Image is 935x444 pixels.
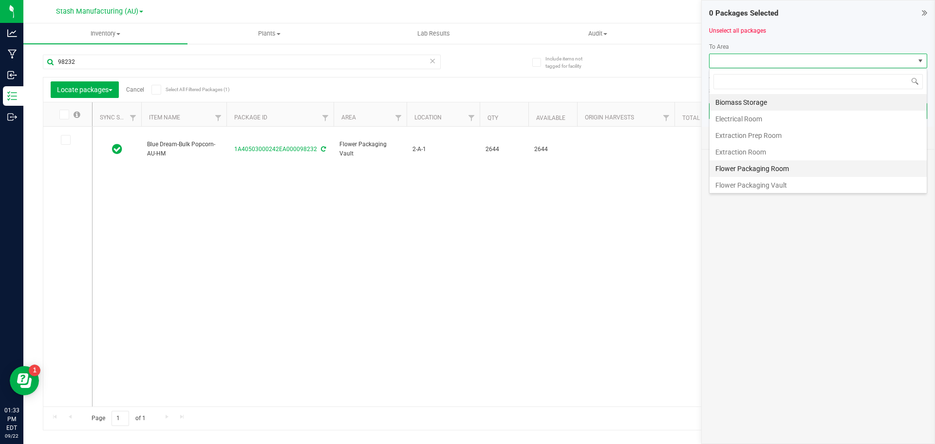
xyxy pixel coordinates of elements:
li: Flower Packaging Room [710,160,927,177]
a: Sync Status [100,114,137,121]
li: Extraction Room [710,144,927,160]
span: Stash Manufacturing (AU) [56,7,138,16]
li: Flower Packaging Vault [710,177,927,193]
a: Available [536,115,565,121]
span: Select All Filtered Packages (1) [166,87,214,92]
span: Locate packages [57,86,112,94]
span: Blue Dream-Bulk Popcorn-AU-HM [147,140,221,158]
a: 1A40503000242EA000098232 [234,146,317,153]
inline-svg: Outbound [7,112,17,122]
a: Filter [464,110,480,126]
a: Cancel [126,86,144,93]
span: Plants [188,29,351,38]
span: To Area [709,43,729,50]
span: Sync from Compliance System [319,146,326,153]
span: Select all records on this page [74,111,80,118]
span: In Sync [112,142,122,156]
span: Page of 1 [83,411,153,426]
a: Unselect all packages [709,27,766,34]
iframe: Resource center unread badge [29,365,40,376]
a: Filter [210,110,226,126]
input: Search Package ID, Item Name, SKU, Lot or Part Number... [43,55,441,69]
inline-svg: Inbound [7,70,17,80]
a: Filter [658,110,674,126]
a: Area [341,114,356,121]
span: 2-A-1 [412,145,474,154]
li: Biomass Storage [710,94,927,111]
span: Clear [429,55,436,67]
li: Extraction Prep Room [710,127,927,144]
a: Inventory [23,23,187,44]
a: Audit [516,23,680,44]
span: Flower Packaging Vault [339,140,401,158]
span: 2644 [534,145,571,154]
span: Lab Results [404,29,463,38]
a: Origin Harvests [585,114,634,121]
a: Location [414,114,442,121]
button: Locate packages [51,81,119,98]
inline-svg: Inventory [7,91,17,101]
p: 09/22 [4,432,19,440]
li: Electrical Room [710,111,927,127]
a: Item Name [149,114,180,121]
span: Inventory [23,29,187,38]
span: Include items not tagged for facility [545,55,594,70]
span: 2644 [486,145,523,154]
a: Plants [187,23,352,44]
p: 01:33 PM EDT [4,406,19,432]
a: Qty [487,115,498,121]
a: Total THC% [682,115,717,121]
a: Inventory Counts [680,23,844,44]
a: Filter [318,110,334,126]
iframe: Resource center [10,366,39,395]
a: Filter [391,110,407,126]
inline-svg: Manufacturing [7,49,17,59]
a: Lab Results [352,23,516,44]
input: 1 [112,411,129,426]
a: Package ID [234,114,267,121]
inline-svg: Analytics [7,28,17,38]
span: Audit [516,29,679,38]
a: Filter [125,110,141,126]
